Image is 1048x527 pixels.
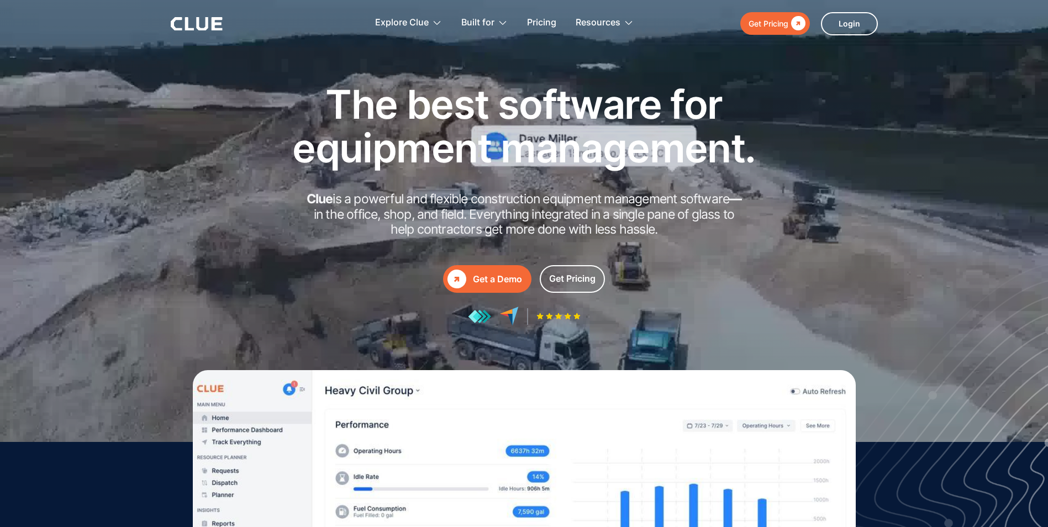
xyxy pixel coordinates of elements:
[307,191,333,207] strong: Clue
[729,191,741,207] strong: —
[549,272,596,286] div: Get Pricing
[576,6,634,40] div: Resources
[821,12,878,35] a: Login
[375,6,442,40] div: Explore Clue
[749,17,788,30] div: Get Pricing
[468,309,491,324] img: reviews at getapp
[499,307,519,326] img: reviews at capterra
[375,6,429,40] div: Explore Clue
[303,192,745,238] h2: is a powerful and flexible construction equipment management software in the office, shop, and fi...
[443,265,531,293] a: Get a Demo
[276,82,773,170] h1: The best software for equipment management.
[447,270,466,288] div: 
[536,313,581,320] img: Five-star rating icon
[527,6,556,40] a: Pricing
[740,12,810,35] a: Get Pricing
[461,6,508,40] div: Built for
[576,6,620,40] div: Resources
[473,272,522,286] div: Get a Demo
[540,265,605,293] a: Get Pricing
[461,6,494,40] div: Built for
[788,17,805,30] div: 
